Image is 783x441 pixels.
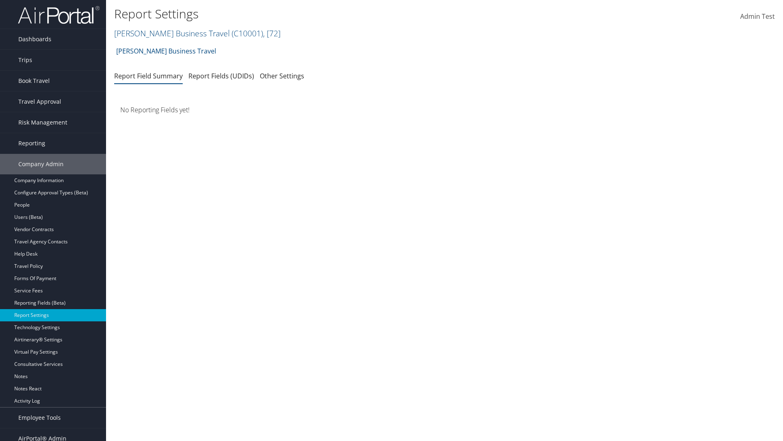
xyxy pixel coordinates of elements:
span: Dashboards [18,29,51,49]
span: Company Admin [18,154,64,174]
span: Travel Approval [18,91,61,112]
span: Risk Management [18,112,67,133]
span: Employee Tools [18,408,61,428]
a: [PERSON_NAME] Business Travel [116,43,216,59]
a: Other Settings [260,71,304,80]
span: Book Travel [18,71,50,91]
a: Report Field Summary [114,71,183,80]
span: Trips [18,50,32,70]
span: Reporting [18,133,45,154]
span: , [ 72 ] [263,28,281,39]
a: Admin Test [740,4,775,29]
img: airportal-logo.png [18,5,100,24]
a: Report Fields (UDIDs) [188,71,254,80]
span: ( C10001 ) [232,28,263,39]
a: [PERSON_NAME] Business Travel [114,28,281,39]
span: Admin Test [740,12,775,21]
h4: No Reporting Fields yet! [120,105,769,114]
h1: Report Settings [114,5,555,22]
